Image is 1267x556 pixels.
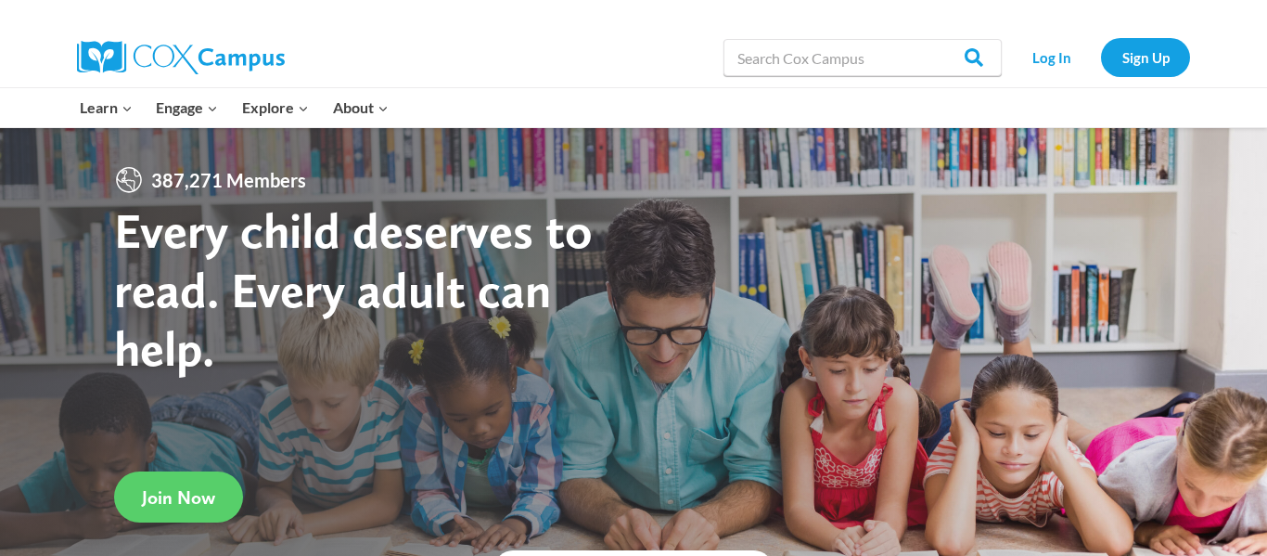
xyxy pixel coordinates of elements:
a: Log In [1011,38,1092,76]
a: Sign Up [1101,38,1190,76]
span: Explore [242,96,309,120]
strong: Every child deserves to read. Every adult can help. [114,200,593,378]
nav: Primary Navigation [68,88,400,127]
nav: Secondary Navigation [1011,38,1190,76]
span: Learn [80,96,133,120]
span: Engage [156,96,218,120]
span: Join Now [142,486,215,509]
input: Search Cox Campus [723,39,1002,76]
a: Join Now [114,472,243,523]
span: 387,271 Members [144,165,314,195]
img: Cox Campus [77,41,285,74]
span: About [333,96,389,120]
